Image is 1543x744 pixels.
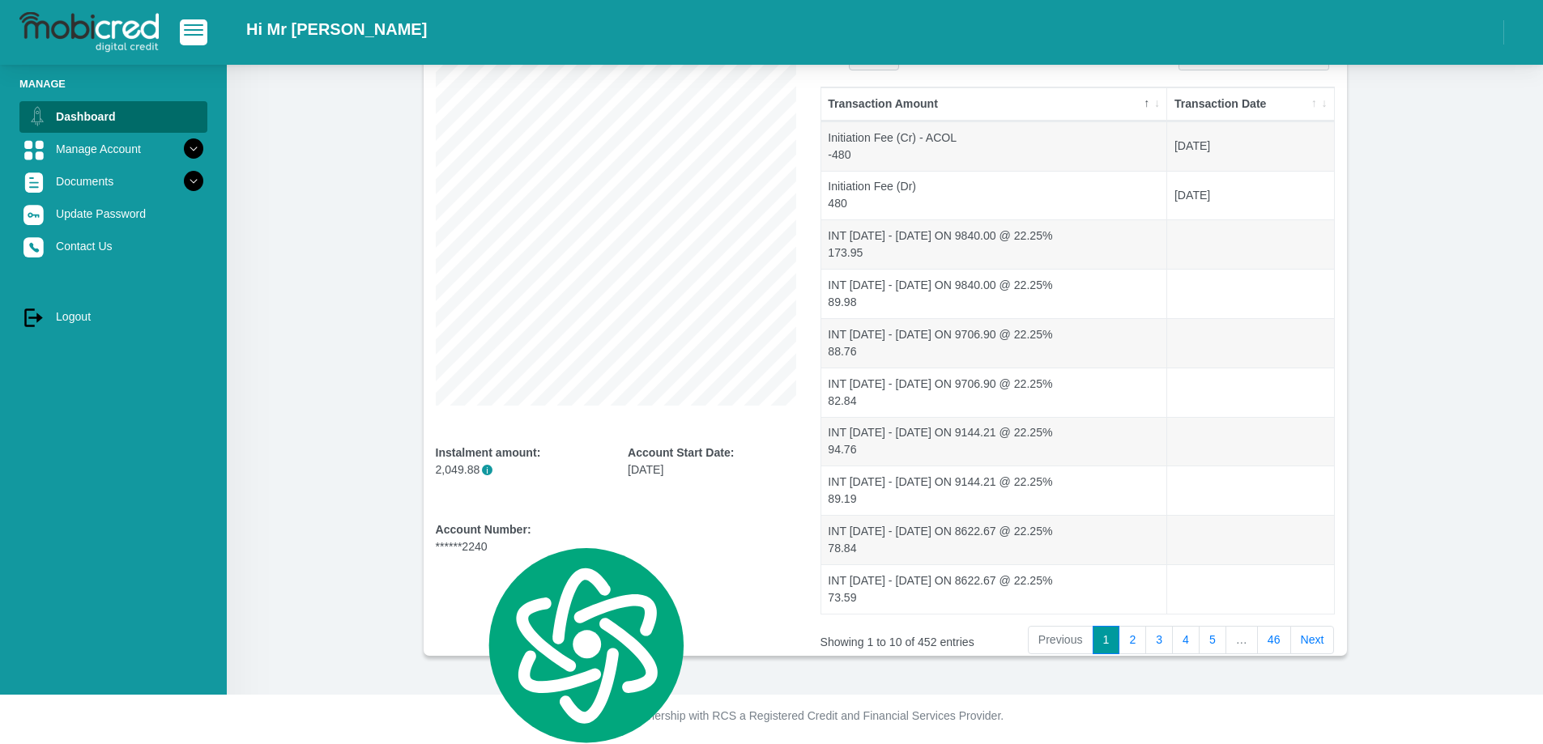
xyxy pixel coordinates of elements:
[19,76,207,91] li: Manage
[821,269,1168,318] td: INT [DATE] - [DATE] ON 9840.00 @ 22.25% 89.98
[821,121,1168,171] td: Initiation Fee (Cr) - ACOL -480
[246,19,427,39] h2: Hi Mr [PERSON_NAME]
[19,301,207,332] a: Logout
[1145,626,1173,655] a: 3
[1167,171,1333,220] td: [DATE]
[436,446,541,459] b: Instalment amount:
[1167,87,1333,121] th: Transaction Date: activate to sort column ascending
[821,318,1168,368] td: INT [DATE] - [DATE] ON 9706.90 @ 22.25% 88.76
[1290,626,1335,655] a: Next
[821,417,1168,466] td: INT [DATE] - [DATE] ON 9144.21 @ 22.25% 94.76
[628,446,734,459] b: Account Start Date:
[19,134,207,164] a: Manage Account
[19,231,207,261] a: Contact Us
[1257,626,1291,655] a: 46
[19,101,207,132] a: Dashboard
[1199,626,1226,655] a: 5
[19,198,207,229] a: Update Password
[19,166,207,197] a: Documents
[322,708,1221,725] p: This product is in partnership with RCS a Registered Credit and Financial Services Provider.
[1119,626,1146,655] a: 2
[821,564,1168,614] td: INT [DATE] - [DATE] ON 8622.67 @ 22.25% 73.59
[1093,626,1120,655] a: 1
[1167,121,1333,171] td: [DATE]
[821,171,1168,220] td: Initiation Fee (Dr) 480
[821,87,1168,121] th: Transaction Amount: activate to sort column descending
[19,12,159,53] img: logo-mobicred.svg
[821,368,1168,417] td: INT [DATE] - [DATE] ON 9706.90 @ 22.25% 82.84
[482,465,492,475] span: i
[628,444,796,478] div: [DATE]
[1172,626,1200,655] a: 4
[821,515,1168,564] td: INT [DATE] - [DATE] ON 8622.67 @ 22.25% 78.84
[436,461,604,478] p: 2,049.88
[436,523,531,536] b: Account Number:
[821,219,1168,269] td: INT [DATE] - [DATE] ON 9840.00 @ 22.25% 173.95
[821,624,1021,651] div: Showing 1 to 10 of 452 entries
[821,466,1168,515] td: INT [DATE] - [DATE] ON 9144.21 @ 22.25% 89.19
